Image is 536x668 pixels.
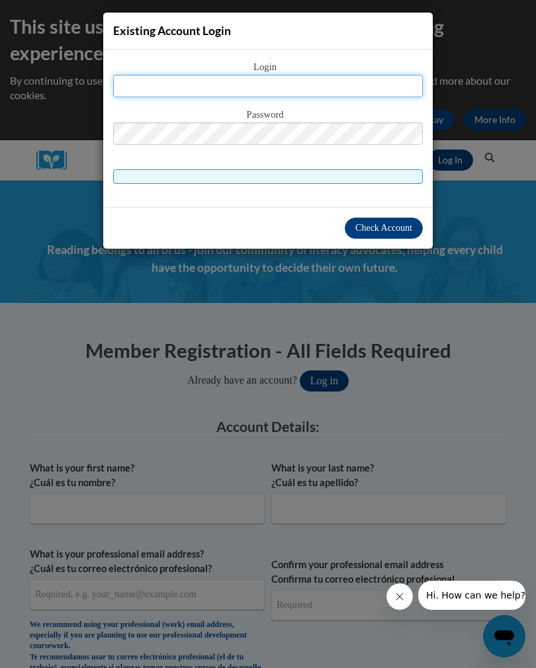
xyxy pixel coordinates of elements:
[113,60,423,75] span: Login
[113,108,423,122] span: Password
[345,218,423,239] button: Check Account
[355,223,412,233] span: Check Account
[418,581,525,610] iframe: Message from company
[386,583,413,610] iframe: Close message
[113,24,231,38] span: Existing Account Login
